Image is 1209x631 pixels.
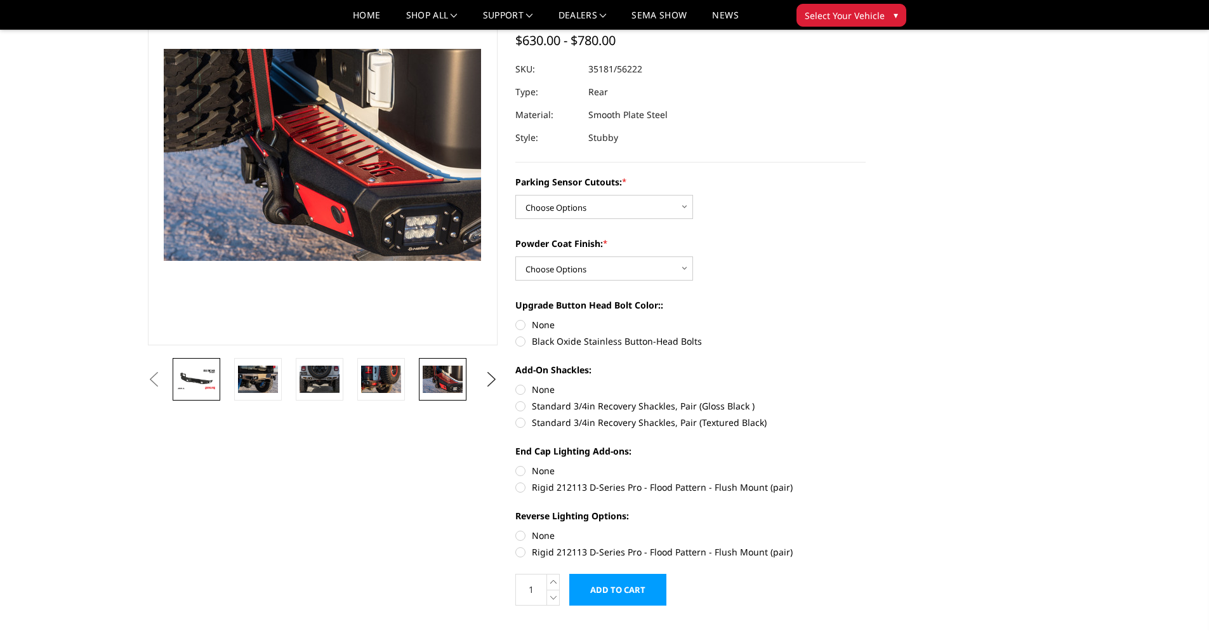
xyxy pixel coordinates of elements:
[515,32,616,49] span: $630.00 - $780.00
[515,126,579,149] dt: Style:
[515,481,866,494] label: Rigid 212113 D-Series Pro - Flood Pattern - Flush Mount (pair)
[300,366,340,393] img: Jeep JL Stubby Rear Bumper
[515,58,579,81] dt: SKU:
[515,237,866,250] label: Powder Coat Finish:
[423,366,463,392] img: Jeep JL Stubby Rear Bumper
[1146,570,1209,631] iframe: Chat Widget
[145,370,164,389] button: Previous
[515,175,866,189] label: Parking Sensor Cutouts:
[558,11,607,29] a: Dealers
[894,8,898,22] span: ▾
[483,11,533,29] a: Support
[515,509,866,522] label: Reverse Lighting Options:
[238,366,278,392] img: Jeep JL Stubby Rear Bumper
[515,399,866,413] label: Standard 3/4in Recovery Shackles, Pair (Gloss Black )
[176,368,216,390] img: Jeep JL Stubby Rear Bumper
[515,103,579,126] dt: Material:
[588,81,608,103] dd: Rear
[588,103,668,126] dd: Smooth Plate Steel
[515,444,866,458] label: End Cap Lighting Add-ons:
[515,383,866,396] label: None
[515,335,866,348] label: Black Oxide Stainless Button-Head Bolts
[515,318,866,331] label: None
[588,58,642,81] dd: 35181/56222
[515,545,866,559] label: Rigid 212113 D-Series Pro - Flood Pattern - Flush Mount (pair)
[805,9,885,22] span: Select Your Vehicle
[796,4,906,27] button: Select Your Vehicle
[515,416,866,429] label: Standard 3/4in Recovery Shackles, Pair (Textured Black)
[631,11,687,29] a: SEMA Show
[361,366,401,392] img: Jeep JL Stubby Rear Bumper
[515,81,579,103] dt: Type:
[406,11,458,29] a: shop all
[515,298,866,312] label: Upgrade Button Head Bolt Color::
[515,363,866,376] label: Add-On Shackles:
[712,11,738,29] a: News
[515,529,866,542] label: None
[353,11,380,29] a: Home
[588,126,618,149] dd: Stubby
[569,574,666,606] input: Add to Cart
[482,370,501,389] button: Next
[515,464,866,477] label: None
